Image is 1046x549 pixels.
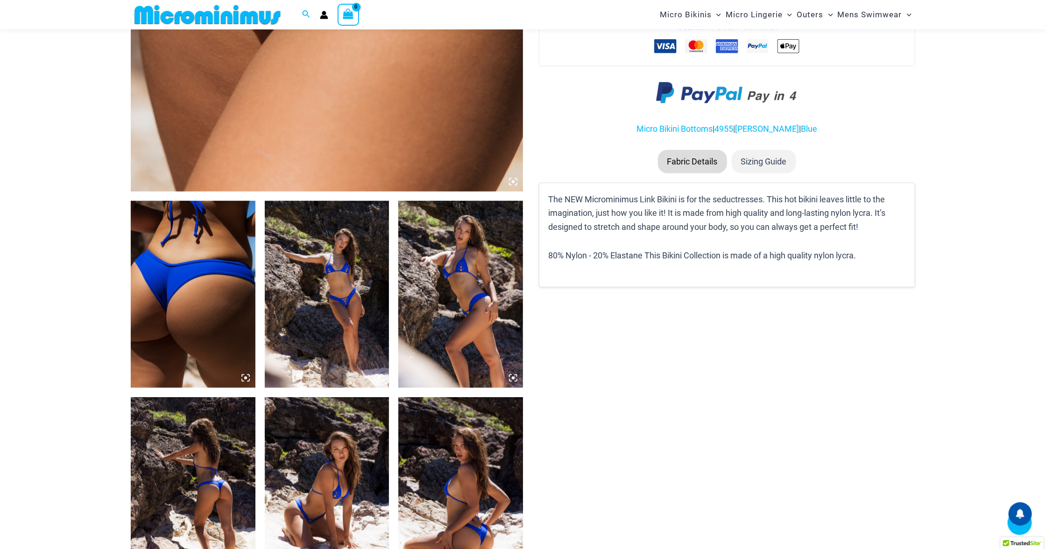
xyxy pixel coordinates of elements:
[656,1,915,28] nav: Site Navigation
[636,124,713,134] a: Micro Bikini Bottoms
[712,3,721,27] span: Menu Toggle
[795,3,835,27] a: OutersMenu ToggleMenu Toggle
[338,4,359,25] a: View Shopping Cart, empty
[658,150,727,173] li: Fabric Details
[320,11,328,19] a: Account icon link
[723,3,794,27] a: Micro LingerieMenu ToggleMenu Toggle
[265,201,389,388] img: Link Cobalt Blue 3070 Top 4955 Bottom
[131,4,284,25] img: MM SHOP LOGO FLAT
[549,249,905,263] p: 80% Nylon - 20% Elastane This Bikini Collection is made of a high quality nylon lycra.
[302,9,311,21] a: Search icon link
[660,3,712,27] span: Micro Bikinis
[726,3,783,27] span: Micro Lingerie
[735,124,799,134] a: [PERSON_NAME]
[838,3,902,27] span: Mens Swimwear
[549,193,905,234] p: The NEW Microminimus Link Bikini is for the seductresses. This hot bikini leaves little to the im...
[824,3,833,27] span: Menu Toggle
[657,3,723,27] a: Micro BikinisMenu ToggleMenu Toggle
[783,3,792,27] span: Menu Toggle
[714,124,733,134] a: 4955
[131,201,255,388] img: Link Cobalt Blue 4955 Bottom
[835,3,914,27] a: Mens SwimwearMenu ToggleMenu Toggle
[797,3,824,27] span: Outers
[539,122,915,136] p: | | |
[902,3,912,27] span: Menu Toggle
[801,124,817,134] a: Blue
[398,201,523,388] img: Link Cobalt Blue 3070 Top 4955 Bottom
[732,150,796,173] li: Sizing Guide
